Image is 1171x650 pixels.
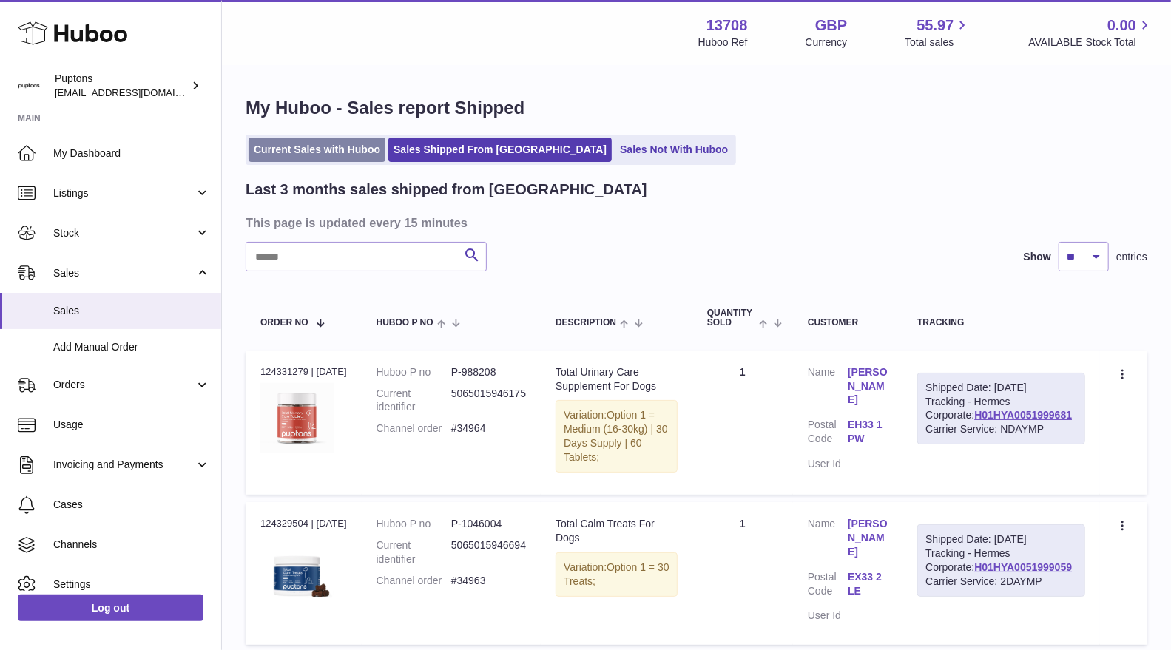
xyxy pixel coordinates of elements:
span: Sales [53,304,210,318]
dd: 5065015946694 [451,538,526,566]
dt: Postal Code [808,570,848,602]
label: Show [1024,250,1051,264]
dt: Current identifier [377,538,451,566]
strong: 13708 [706,16,748,35]
span: Add Manual Order [53,340,210,354]
span: Order No [260,318,308,328]
a: Log out [18,595,203,621]
span: Listings [53,186,195,200]
span: AVAILABLE Stock Total [1028,35,1153,50]
span: Channels [53,538,210,552]
div: Carrier Service: NDAYMP [925,422,1077,436]
div: Shipped Date: [DATE] [925,532,1077,546]
img: hello@puptons.com [18,75,40,97]
dt: Name [808,365,848,411]
h3: This page is updated every 15 minutes [246,214,1144,231]
span: Quantity Sold [707,308,755,328]
a: EX33 2LE [848,570,888,598]
dd: #34964 [451,422,526,436]
a: Sales Not With Huboo [615,138,733,162]
div: Tracking - Hermes Corporate: [917,373,1085,445]
div: Total Urinary Care Supplement For Dogs [556,365,678,393]
a: [PERSON_NAME] [848,365,888,407]
span: Huboo P no [377,318,433,328]
span: Orders [53,378,195,392]
span: Usage [53,418,210,432]
dt: Postal Code [808,418,848,450]
span: Description [556,318,616,328]
dt: Channel order [377,574,451,588]
strong: GBP [815,16,847,35]
dt: Huboo P no [377,517,451,531]
td: 1 [692,351,793,495]
a: Sales Shipped From [GEOGRAPHIC_DATA] [388,138,612,162]
div: Shipped Date: [DATE] [925,381,1077,395]
div: 124329504 | [DATE] [260,517,347,530]
a: [PERSON_NAME] [848,517,888,559]
dd: #34963 [451,574,526,588]
span: Settings [53,578,210,592]
div: Tracking - Hermes Corporate: [917,524,1085,597]
span: Invoicing and Payments [53,458,195,472]
dd: 5065015946175 [451,387,526,415]
a: Current Sales with Huboo [249,138,385,162]
span: Sales [53,266,195,280]
dt: Channel order [377,422,451,436]
a: 55.97 Total sales [905,16,971,50]
div: Total Calm Treats For Dogs [556,517,678,545]
span: My Dashboard [53,146,210,160]
span: Cases [53,498,210,512]
a: H01HYA0051999681 [974,409,1072,421]
div: Variation: [556,400,678,473]
span: 0.00 [1107,16,1136,35]
img: Total_Calm_TreatsMain.jpg [260,535,334,609]
div: 124331279 | [DATE] [260,365,347,379]
dd: P-1046004 [451,517,526,531]
div: Currency [806,35,848,50]
dt: User Id [808,609,848,623]
dt: Current identifier [377,387,451,415]
div: Variation: [556,552,678,597]
td: 1 [692,502,793,645]
dt: Name [808,517,848,563]
a: H01HYA0051999059 [974,561,1072,573]
span: entries [1116,250,1147,264]
div: Huboo Ref [698,35,748,50]
div: Tracking [917,318,1085,328]
img: TotalUrinaryCareTablets120.jpg [260,383,334,453]
dt: User Id [808,457,848,471]
h1: My Huboo - Sales report Shipped [246,96,1147,120]
div: Carrier Service: 2DAYMP [925,575,1077,589]
span: Stock [53,226,195,240]
div: Puptons [55,72,188,100]
span: 55.97 [917,16,954,35]
span: Option 1 = 30 Treats; [564,561,669,587]
div: Customer [808,318,888,328]
dd: P-988208 [451,365,526,379]
span: Total sales [905,35,971,50]
dt: Huboo P no [377,365,451,379]
span: [EMAIL_ADDRESS][DOMAIN_NAME] [55,87,217,98]
a: EH33 1PW [848,418,888,446]
span: Option 1 = Medium (16-30kg) | 30 Days Supply | 60 Tablets; [564,409,668,463]
h2: Last 3 months sales shipped from [GEOGRAPHIC_DATA] [246,180,647,200]
a: 0.00 AVAILABLE Stock Total [1028,16,1153,50]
